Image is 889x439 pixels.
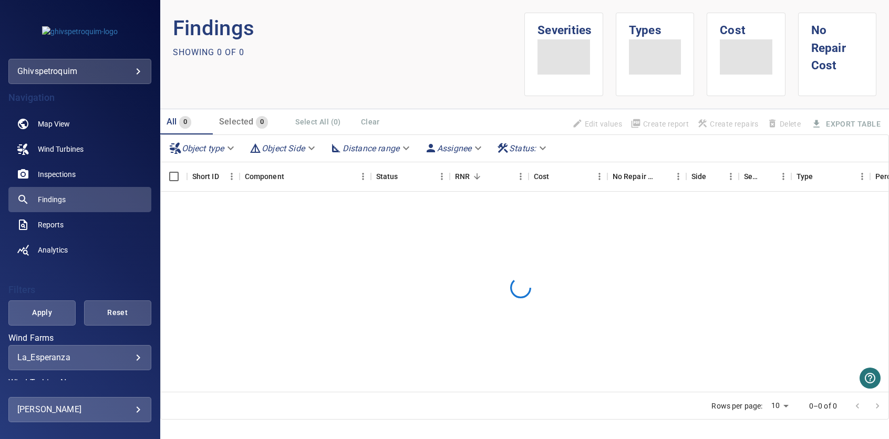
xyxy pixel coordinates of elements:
[17,63,142,80] div: ghivspetroquim
[17,352,142,362] div: La_Esperanza
[686,162,739,191] div: Side
[38,220,64,230] span: Reports
[165,139,241,158] div: Object type
[739,162,791,191] div: Severity
[8,212,151,237] a: reports noActive
[284,169,299,184] button: Sort
[326,139,416,158] div: Distance range
[355,169,371,184] button: Menu
[38,144,84,154] span: Wind Turbines
[182,143,224,153] em: Object type
[607,162,686,191] div: No Repair Cost
[173,13,525,44] p: Findings
[187,162,240,191] div: Short ID
[847,398,887,414] nav: pagination navigation
[776,169,791,184] button: Menu
[343,143,399,153] em: Distance range
[97,306,138,319] span: Reset
[613,162,656,191] div: Projected additional costs incurred by waiting 1 year to repair. This is a function of possible i...
[173,46,244,59] p: Showing 0 of 0
[167,117,177,127] span: All
[509,143,536,153] em: Status :
[219,117,254,127] span: Selected
[811,13,863,75] h1: No Repair Cost
[656,169,670,184] button: Sort
[245,139,322,158] div: Object Side
[744,162,761,191] div: Severity
[38,194,66,205] span: Findings
[38,119,70,129] span: Map View
[437,143,471,153] em: Assignee
[8,345,151,370] div: Wind Farms
[8,111,151,137] a: map noActive
[192,162,219,191] div: Short ID
[245,162,284,191] div: Component
[224,169,240,184] button: Menu
[42,26,118,37] img: ghivspetroquim-logo
[534,162,550,191] div: The base labour and equipment costs to repair the finding. Does not include the loss of productio...
[8,162,151,187] a: inspections noActive
[22,306,63,319] span: Apply
[629,13,681,39] h1: Types
[470,169,484,184] button: Sort
[568,115,626,133] span: Findings that are included in repair orders will not be updated
[38,245,68,255] span: Analytics
[38,169,76,180] span: Inspections
[537,13,590,39] h1: Severities
[240,162,371,191] div: Component
[84,300,151,326] button: Reset
[8,137,151,162] a: windturbines noActive
[763,115,805,133] span: Findings that are included in repair orders can not be deleted
[513,169,529,184] button: Menu
[398,169,412,184] button: Sort
[371,162,450,191] div: Status
[262,143,305,153] em: Object Side
[8,285,151,295] h4: Filters
[8,187,151,212] a: findings active
[592,169,607,184] button: Menu
[492,139,553,158] div: Status:
[8,379,151,387] label: Wind Turbine Name
[17,401,142,418] div: [PERSON_NAME]
[809,401,837,411] p: 0–0 of 0
[761,169,776,184] button: Sort
[8,59,151,84] div: ghivspetroquim
[670,169,686,184] button: Menu
[791,162,870,191] div: Type
[450,162,529,191] div: RNR
[720,13,772,39] h1: Cost
[420,139,488,158] div: Assignee
[256,116,268,128] span: 0
[179,116,191,128] span: 0
[8,334,151,342] label: Wind Farms
[711,401,762,411] p: Rows per page:
[434,169,450,184] button: Menu
[455,162,470,191] div: Repair Now Ratio: The ratio of the additional incurred cost of repair in 1 year and the cost of r...
[8,92,151,103] h4: Navigation
[854,169,870,184] button: Menu
[8,300,76,326] button: Apply
[376,162,398,191] div: Status
[767,398,792,413] div: 10
[797,162,813,191] div: Type
[529,162,607,191] div: Cost
[8,237,151,263] a: analytics noActive
[723,169,739,184] button: Menu
[691,162,707,191] div: Side
[549,169,564,184] button: Sort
